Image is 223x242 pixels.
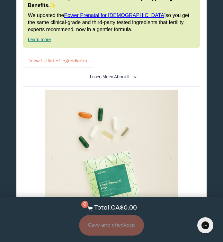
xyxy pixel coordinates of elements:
p: We updated the so you get the same clinical-grade and third-party tested ingredients that fertili... [28,12,195,33]
img: thumbnail image [45,90,178,224]
span: Learn More About it [90,75,130,79]
a: Learn more [28,37,51,42]
button: View full list of ingredients [23,55,94,67]
button: Save and checkout [79,215,144,236]
i: < [131,75,138,79]
p: Total: CA$0.00 [94,203,137,213]
summary: Learn More About it < [90,74,133,80]
a: Power Prenatal for [DEMOGRAPHIC_DATA] [64,13,165,18]
span: 0 [81,201,88,208]
iframe: Gorgias live chat messenger [194,215,217,236]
